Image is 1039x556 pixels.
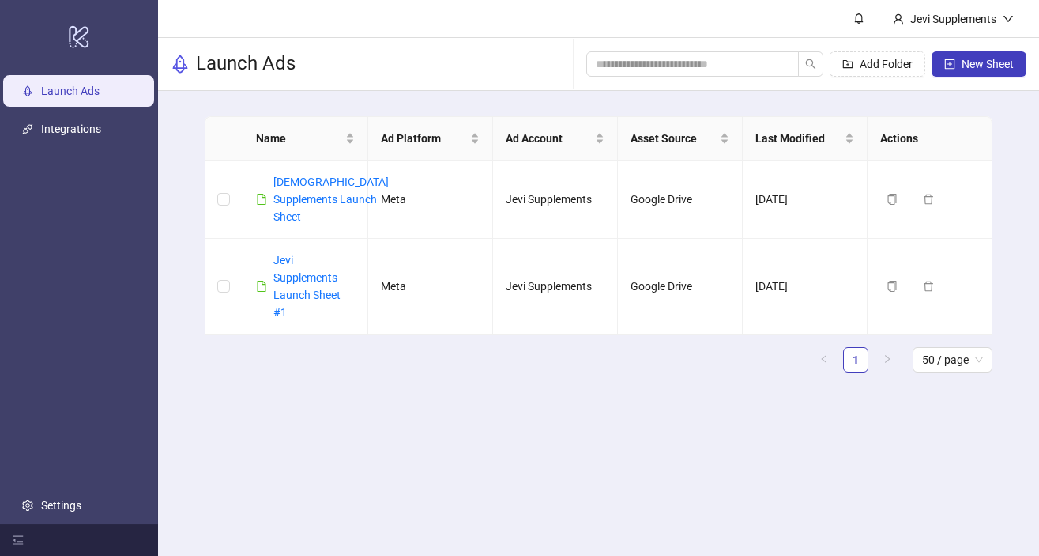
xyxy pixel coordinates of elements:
span: plus-square [944,59,955,70]
div: Jevi Supplements [904,10,1003,28]
span: Ad Account [506,130,592,147]
li: Previous Page [811,347,837,373]
th: Actions [868,117,992,161]
a: Launch Ads [41,85,100,97]
span: search [805,59,816,70]
td: Jevi Supplements [493,239,618,335]
th: Ad Account [493,117,618,161]
button: left [811,347,837,373]
td: [DATE] [743,239,868,335]
td: Google Drive [618,161,743,239]
span: file [256,281,267,292]
a: Settings [41,499,81,512]
span: Add Folder [860,58,913,70]
span: delete [923,194,934,205]
span: Ad Platform [381,130,467,147]
span: delete [923,281,934,292]
a: 1 [844,348,868,372]
h3: Launch Ads [196,51,296,77]
li: Next Page [875,347,900,373]
button: New Sheet [932,51,1026,77]
td: [DATE] [743,161,868,239]
span: bell [853,13,864,24]
td: Google Drive [618,239,743,335]
span: copy [887,194,898,205]
span: down [1003,13,1014,25]
td: Meta [368,161,493,239]
span: right [883,354,892,364]
div: Page Size [913,347,992,373]
span: copy [887,281,898,292]
span: Asset Source [631,130,717,147]
span: left [819,354,829,364]
span: menu-fold [13,535,24,546]
span: 50 / page [922,348,983,372]
a: Integrations [41,123,101,135]
a: [DEMOGRAPHIC_DATA] Supplements Launch Sheet [273,176,389,223]
span: New Sheet [962,58,1014,70]
span: user [893,13,904,25]
span: Name [256,130,342,147]
th: Ad Platform [368,117,493,161]
span: rocket [171,55,190,74]
span: folder-add [842,59,853,70]
th: Asset Source [618,117,743,161]
span: file [256,194,267,205]
td: Jevi Supplements [493,161,618,239]
th: Last Modified [743,117,868,161]
button: right [875,347,900,373]
button: Add Folder [830,51,925,77]
th: Name [243,117,368,161]
span: Last Modified [755,130,841,147]
td: Meta [368,239,493,335]
li: 1 [843,347,868,373]
a: Jevi Supplements Launch Sheet #1 [273,254,341,319]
